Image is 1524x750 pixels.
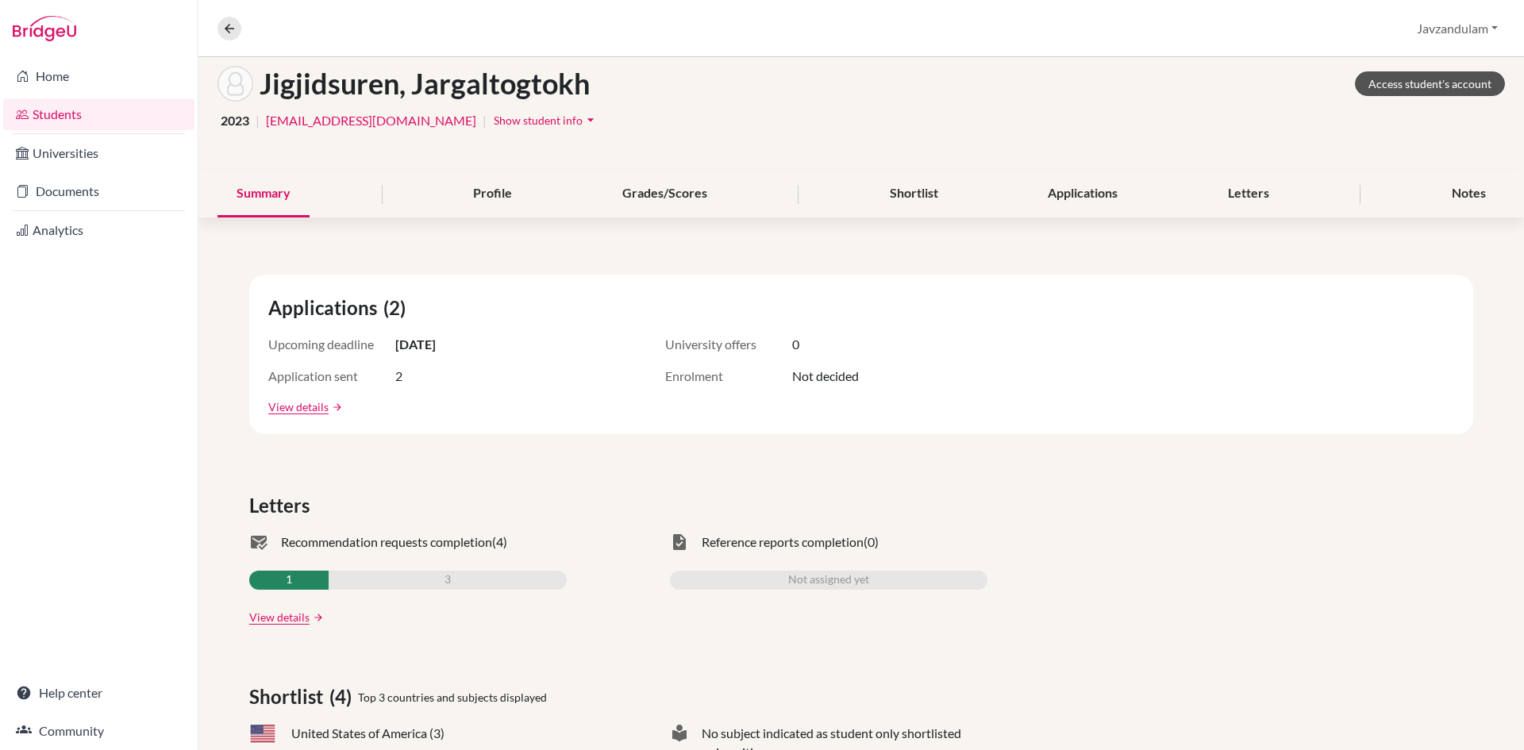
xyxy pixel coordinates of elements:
[788,571,869,590] span: Not assigned yet
[494,113,583,127] span: Show student info
[3,715,194,747] a: Community
[3,214,194,246] a: Analytics
[268,367,395,386] span: Application sent
[286,571,292,590] span: 1
[792,335,799,354] span: 0
[444,571,451,590] span: 3
[1433,171,1505,217] div: Notes
[260,67,590,101] h1: Jigjidsuren, Jargaltogtokh
[493,108,599,133] button: Show student infoarrow_drop_down
[383,294,412,322] span: (2)
[249,533,268,552] span: mark_email_read
[665,367,792,386] span: Enrolment
[249,491,316,520] span: Letters
[217,171,310,217] div: Summary
[329,683,358,711] span: (4)
[3,60,194,92] a: Home
[249,609,310,625] a: View details
[268,335,395,354] span: Upcoming deadline
[871,171,957,217] div: Shortlist
[454,171,531,217] div: Profile
[3,175,194,207] a: Documents
[358,689,547,706] span: Top 3 countries and subjects displayed
[13,16,76,41] img: Bridge-U
[1355,71,1505,96] a: Access student's account
[1209,171,1288,217] div: Letters
[583,112,598,128] i: arrow_drop_down
[266,111,476,130] a: [EMAIL_ADDRESS][DOMAIN_NAME]
[281,533,492,552] span: Recommendation requests completion
[395,335,436,354] span: [DATE]
[268,294,383,322] span: Applications
[670,533,689,552] span: task
[249,683,329,711] span: Shortlist
[329,402,343,413] a: arrow_forward
[221,111,249,130] span: 2023
[792,367,859,386] span: Not decided
[603,171,726,217] div: Grades/Scores
[256,111,260,130] span: |
[3,677,194,709] a: Help center
[665,335,792,354] span: University offers
[3,137,194,169] a: Universities
[864,533,879,552] span: (0)
[492,533,507,552] span: (4)
[702,533,864,552] span: Reference reports completion
[217,66,253,102] img: Jargaltogtokh Jigjidsuren's avatar
[268,398,329,415] a: View details
[249,724,276,744] span: US
[3,98,194,130] a: Students
[291,724,444,743] span: United States of America (3)
[1029,171,1137,217] div: Applications
[1410,13,1505,44] button: Javzandulam
[310,612,324,623] a: arrow_forward
[483,111,487,130] span: |
[395,367,402,386] span: 2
